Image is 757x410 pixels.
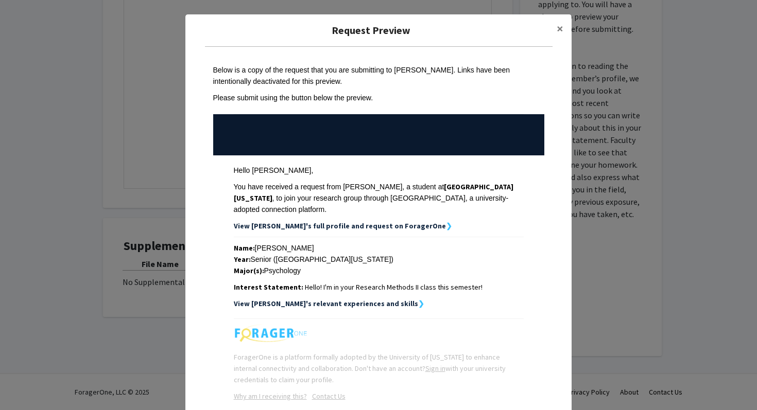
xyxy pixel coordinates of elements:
strong: View [PERSON_NAME]'s full profile and request on ForagerOne [234,221,446,230]
h5: Request Preview [194,23,548,38]
div: You have received a request from [PERSON_NAME], a student at , to join your research group throug... [234,181,524,215]
u: Contact Us [312,391,346,401]
strong: Interest Statement: [234,282,303,292]
div: [PERSON_NAME] [234,242,524,254]
div: Senior ([GEOGRAPHIC_DATA][US_STATE]) [234,254,524,265]
span: ForagerOne is a platform formally adopted by the University of [US_STATE] to enhance internal con... [234,352,506,384]
strong: Year: [234,255,251,264]
a: Opens in a new tab [234,391,307,401]
a: Opens in a new tab [307,391,346,401]
span: × [557,21,563,37]
strong: ❯ [446,221,452,230]
strong: Name: [234,243,255,253]
u: Why am I receiving this? [234,391,307,401]
div: Please submit using the button below the preview. [213,92,544,103]
div: Below is a copy of the request that you are submitting to [PERSON_NAME]. Links have been intentio... [213,64,544,87]
div: Hello [PERSON_NAME], [234,165,524,176]
button: Close [548,14,572,43]
strong: Major(s): [234,266,264,275]
div: Psychology [234,265,524,276]
span: Hello! I'm in your Research Methods II class this semester! [305,282,483,292]
a: Sign in [425,364,445,373]
strong: View [PERSON_NAME]'s relevant experiences and skills [234,299,418,308]
strong: ❯ [418,299,424,308]
iframe: Chat [8,364,44,402]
